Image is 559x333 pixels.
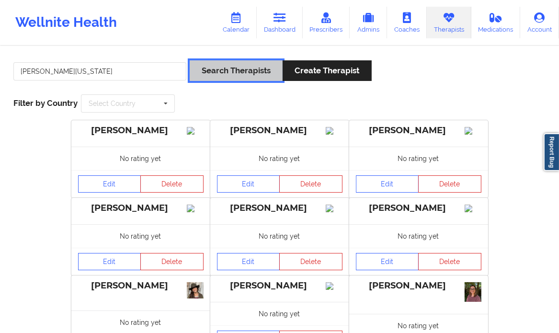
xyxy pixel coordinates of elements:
[326,127,342,135] img: Image%2Fplaceholer-image.png
[257,7,303,38] a: Dashboard
[326,282,342,290] img: Image%2Fplaceholer-image.png
[418,175,481,193] button: Delete
[283,60,371,81] button: Create Therapist
[89,100,136,107] div: Select Country
[544,133,559,171] a: Report Bug
[350,7,387,38] a: Admins
[78,175,141,193] a: Edit
[210,224,349,248] div: No rating yet
[217,125,342,136] div: [PERSON_NAME]
[356,125,481,136] div: [PERSON_NAME]
[217,203,342,214] div: [PERSON_NAME]
[13,62,186,80] input: Search Keywords
[217,175,280,193] a: Edit
[78,253,141,270] a: Edit
[187,127,204,135] img: Image%2Fplaceholer-image.png
[471,7,521,38] a: Medications
[279,253,342,270] button: Delete
[303,7,350,38] a: Prescribers
[356,253,419,270] a: Edit
[78,280,204,291] div: [PERSON_NAME]
[326,205,342,212] img: Image%2Fplaceholer-image.png
[356,280,481,291] div: [PERSON_NAME]
[216,7,257,38] a: Calendar
[210,302,349,325] div: No rating yet
[210,147,349,170] div: No rating yet
[427,7,471,38] a: Therapists
[217,280,342,291] div: [PERSON_NAME]
[356,203,481,214] div: [PERSON_NAME]
[78,125,204,136] div: [PERSON_NAME]
[356,175,419,193] a: Edit
[217,253,280,270] a: Edit
[465,282,481,302] img: 7da7011f-efd0-4ecb-bddd-0cc5ca71ed60_IMG_2331.jpg
[418,253,481,270] button: Delete
[279,175,342,193] button: Delete
[190,60,283,81] button: Search Therapists
[465,127,481,135] img: Image%2Fplaceholer-image.png
[349,147,488,170] div: No rating yet
[465,205,481,212] img: Image%2Fplaceholer-image.png
[78,203,204,214] div: [PERSON_NAME]
[13,98,78,108] span: Filter by Country
[140,175,204,193] button: Delete
[387,7,427,38] a: Coaches
[187,205,204,212] img: Image%2Fplaceholer-image.png
[349,224,488,248] div: No rating yet
[140,253,204,270] button: Delete
[71,147,210,170] div: No rating yet
[520,7,559,38] a: Account
[187,282,204,299] img: 17119bab-44f6-4fe1-8b00-6819306dfab9_Screenshot_2025-04-12_at_6.41.17%C3%A2%C2%80%C2%AFPM.png
[71,224,210,248] div: No rating yet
